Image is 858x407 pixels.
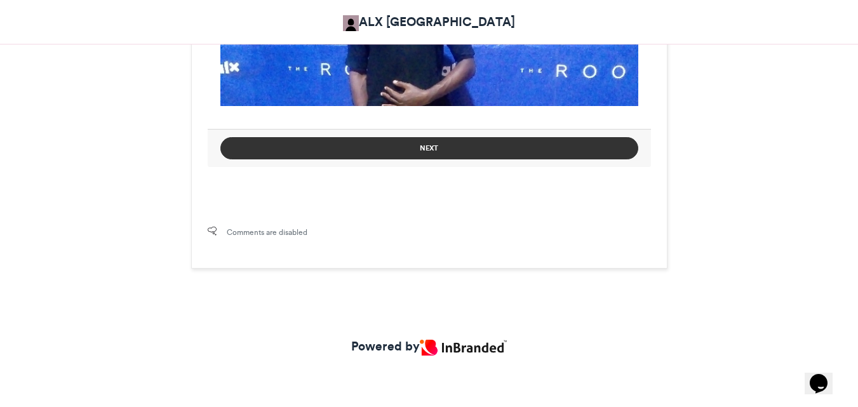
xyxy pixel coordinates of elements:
[227,227,307,238] span: Comments are disabled
[343,13,515,31] a: ALX [GEOGRAPHIC_DATA]
[805,356,845,394] iframe: chat widget
[220,137,638,159] button: Next
[351,337,506,356] a: Powered by
[343,15,359,31] img: ALX Africa
[420,340,506,356] img: Inbranded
